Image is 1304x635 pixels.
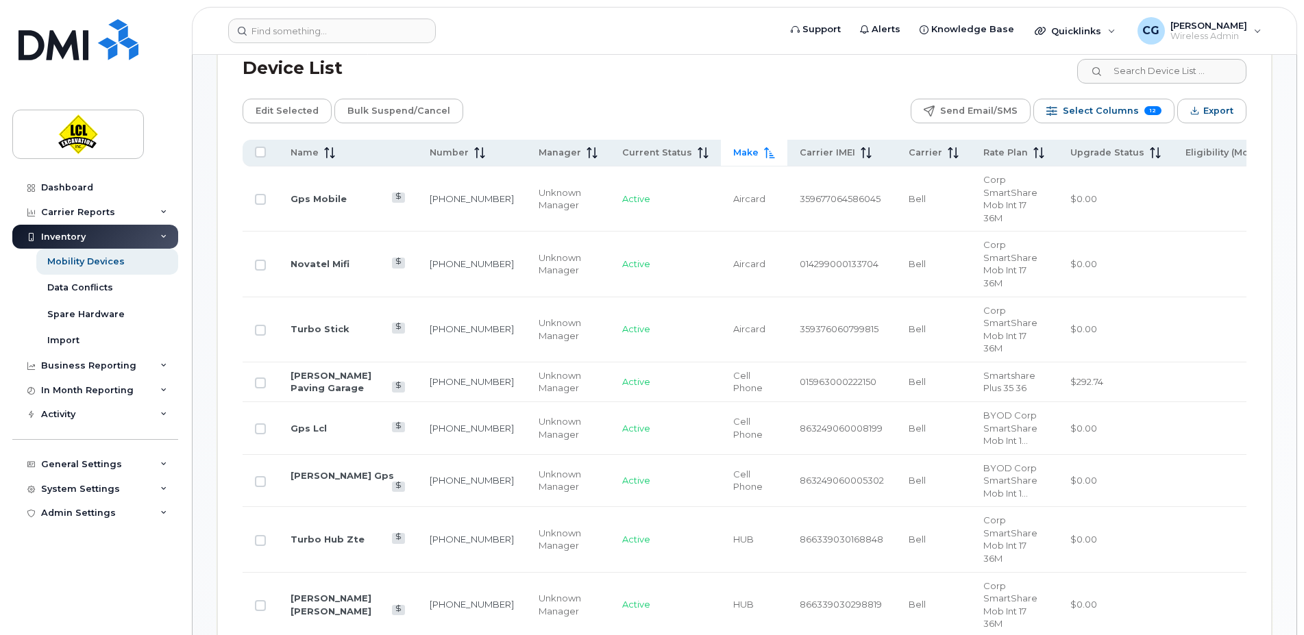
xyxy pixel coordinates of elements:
input: Find something... [228,18,436,43]
a: View Last Bill [392,605,405,615]
span: Bell [909,475,926,486]
span: Rate Plan [983,147,1028,159]
span: Support [802,23,841,36]
a: View Last Bill [392,422,405,432]
a: View Last Bill [392,533,405,543]
span: Bell [909,376,926,387]
a: View Last Bill [392,323,405,333]
span: $0.00 [1070,534,1097,545]
span: Bell [909,258,926,269]
span: Alerts [872,23,900,36]
div: Carey Gauthier [1128,17,1271,45]
span: Bell [909,599,926,610]
span: Corp SmartShare Mob Int 17 36M [983,580,1037,630]
span: Edit Selected [256,101,319,121]
span: $0.00 [1070,193,1097,204]
a: Turbo Stick [291,323,349,334]
span: Manager [539,147,581,159]
span: Active [622,475,650,486]
span: Cell Phone [733,370,763,394]
a: [PHONE_NUMBER] [430,193,514,204]
span: Cell Phone [733,469,763,493]
button: Send Email/SMS [911,99,1031,123]
button: Select Columns 12 [1033,99,1174,123]
span: Aircard [733,193,765,204]
span: Upgrade Status [1070,147,1144,159]
span: Bell [909,534,926,545]
span: $0.00 [1070,423,1097,434]
span: Active [622,323,650,334]
a: Alerts [850,16,910,43]
div: Unknown Manager [539,468,598,493]
span: Bell [909,323,926,334]
a: [PERSON_NAME] Paving Garage [291,370,371,394]
div: Unknown Manager [539,186,598,212]
span: BYOD Corp SmartShare Mob Int 10 [983,462,1037,499]
button: Edit Selected [243,99,332,123]
div: Unknown Manager [539,527,598,552]
span: HUB [733,534,754,545]
a: Knowledge Base [910,16,1024,43]
span: Bulk Suspend/Cancel [347,101,450,121]
a: View Last Bill [392,382,405,392]
a: Turbo Hub Zte [291,534,365,545]
span: Corp SmartShare Mob Int 17 36M [983,174,1037,223]
span: Active [622,193,650,204]
button: Export [1177,99,1246,123]
a: [PHONE_NUMBER] [430,475,514,486]
span: Corp SmartShare Mob Int 17 36M [983,514,1037,564]
span: BYOD Corp SmartShare Mob Int 10 [983,410,1037,446]
a: [PERSON_NAME] [PERSON_NAME] [291,593,371,617]
span: Eligibility (Months) [1185,147,1273,159]
span: Smartshare Plus 35 36 [983,370,1035,394]
span: Select Columns [1063,101,1139,121]
div: Unknown Manager [539,592,598,617]
a: [PERSON_NAME] Gps [291,470,394,481]
a: [PHONE_NUMBER] [430,599,514,610]
span: Carrier [909,147,942,159]
span: $0.00 [1070,599,1097,610]
span: 863249060005302 [800,475,884,486]
span: Quicklinks [1051,25,1101,36]
span: 863249060008199 [800,423,883,434]
span: Active [622,534,650,545]
a: [PHONE_NUMBER] [430,376,514,387]
span: 12 [1144,106,1161,115]
a: Gps Lcl [291,423,327,434]
span: Current Status [622,147,692,159]
span: 015963000222150 [800,376,876,387]
a: View Last Bill [392,482,405,492]
a: [PHONE_NUMBER] [430,423,514,434]
div: Unknown Manager [539,415,598,440]
span: Active [622,599,650,610]
span: 359376060799815 [800,323,878,334]
span: Carrier IMEI [800,147,855,159]
span: Corp SmartShare Mob Int 17 36M [983,305,1037,354]
span: Name [291,147,319,159]
span: $0.00 [1070,475,1097,486]
span: Send Email/SMS [940,101,1018,121]
a: [PHONE_NUMBER] [430,258,514,269]
span: Number [430,147,469,159]
input: Search Device List ... [1077,59,1246,84]
span: $292.74 [1070,376,1103,387]
button: Bulk Suspend/Cancel [334,99,463,123]
div: Unknown Manager [539,316,598,342]
a: Novatel Mifi [291,258,349,269]
span: $0.00 [1070,323,1097,334]
span: Aircard [733,258,765,269]
a: [PHONE_NUMBER] [430,323,514,334]
span: 359677064586045 [800,193,881,204]
span: Active [622,258,650,269]
span: Cell Phone [733,416,763,440]
span: Export [1203,101,1233,121]
span: 866339030168848 [800,534,883,545]
span: $0.00 [1070,258,1097,269]
div: Unknown Manager [539,369,598,395]
span: HUB [733,599,754,610]
span: [PERSON_NAME] [1170,20,1247,31]
span: 014299000133704 [800,258,878,269]
span: Corp SmartShare Mob Int 17 36M [983,239,1037,288]
a: [PHONE_NUMBER] [430,534,514,545]
span: Active [622,376,650,387]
